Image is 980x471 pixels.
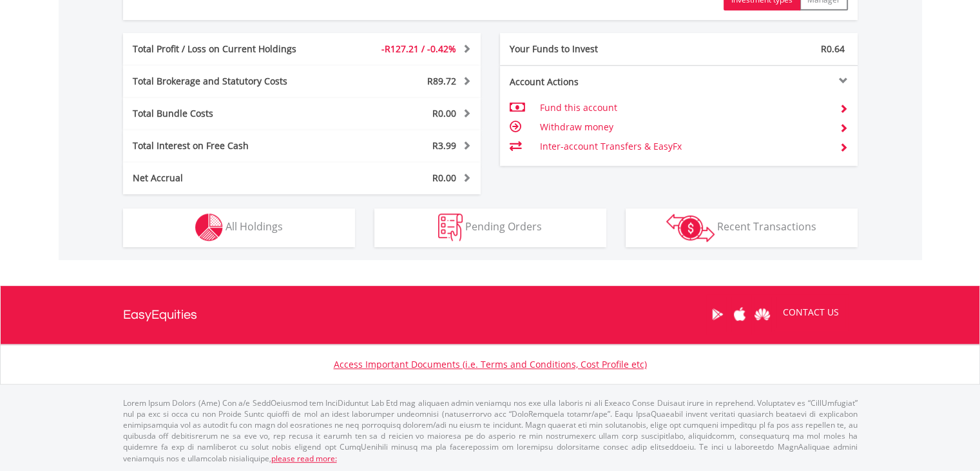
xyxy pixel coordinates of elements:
span: R0.00 [432,107,456,119]
div: Total Interest on Free Cash [123,139,332,152]
div: Your Funds to Invest [500,43,679,55]
span: R3.99 [432,139,456,152]
img: holdings-wht.png [195,214,223,241]
div: Total Brokerage and Statutory Costs [123,75,332,88]
span: R0.64 [821,43,845,55]
p: Lorem Ipsum Dolors (Ame) Con a/e SeddOeiusmod tem InciDiduntut Lab Etd mag aliquaen admin veniamq... [123,397,858,464]
span: All Holdings [226,219,283,234]
span: Recent Transactions [717,219,816,234]
div: Net Accrual [123,172,332,185]
a: please read more: [271,453,337,464]
img: transactions-zar-wht.png [666,214,715,242]
div: Total Profit / Loss on Current Holdings [123,43,332,55]
a: Access Important Documents (i.e. Terms and Conditions, Cost Profile etc) [334,358,647,370]
span: -R127.21 / -0.42% [381,43,456,55]
td: Withdraw money [539,117,829,137]
span: Pending Orders [465,219,542,234]
a: Google Play [706,294,729,334]
a: Apple [729,294,751,334]
a: EasyEquities [123,286,197,344]
span: R89.72 [427,75,456,87]
div: Total Bundle Costs [123,107,332,120]
span: R0.00 [432,172,456,184]
button: All Holdings [123,208,355,247]
td: Inter-account Transfers & EasyFx [539,137,829,156]
button: Pending Orders [374,208,606,247]
img: pending_instructions-wht.png [438,214,463,241]
div: Account Actions [500,75,679,88]
td: Fund this account [539,98,829,117]
button: Recent Transactions [626,208,858,247]
a: CONTACT US [774,294,848,330]
a: Huawei [751,294,774,334]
